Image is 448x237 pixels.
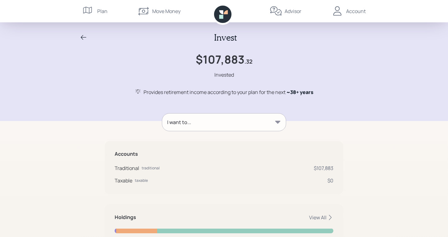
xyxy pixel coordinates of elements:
[115,214,136,220] h5: Holdings
[115,151,333,157] h5: Accounts
[214,71,234,78] div: Invested
[286,89,313,96] span: ~ 38+ years
[142,165,160,171] div: traditional
[135,178,148,183] div: taxable
[97,7,107,15] div: Plan
[346,7,366,15] div: Account
[115,164,139,172] div: Traditional
[144,88,313,96] div: Provides retirement income according to your plan for the next
[327,177,333,184] div: $0
[115,177,132,184] div: Taxable
[285,7,301,15] div: Advisor
[314,164,333,172] div: $107,883
[152,7,181,15] div: Move Money
[196,53,245,66] h1: $107,883
[309,214,333,221] div: View All
[245,58,253,65] h4: .32
[214,32,237,43] h2: Invest
[167,118,191,126] div: I want to...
